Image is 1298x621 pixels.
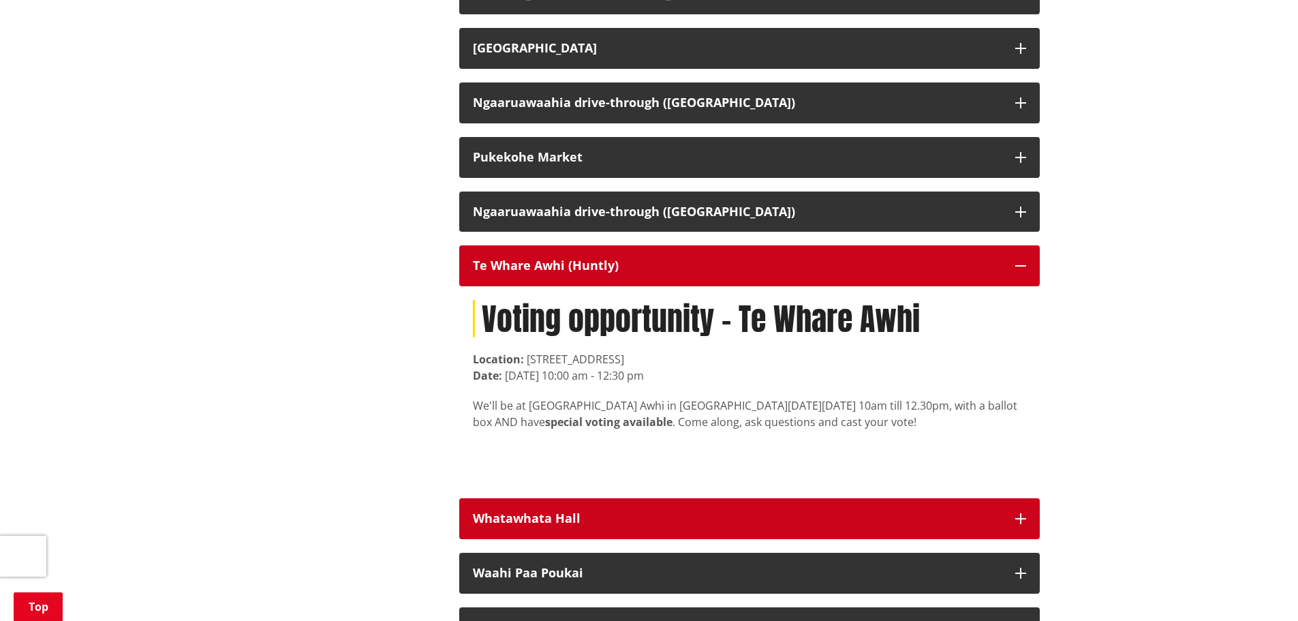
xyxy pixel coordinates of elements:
button: Waahi Paa Poukai [459,553,1040,594]
div: Waahi Paa Poukai [473,566,1002,580]
strong: Location: [473,352,524,367]
button: Te Whare Awhi (Huntly) [459,245,1040,286]
iframe: Messenger Launcher [1235,564,1284,613]
span: [STREET_ADDRESS] [527,352,624,367]
button: [GEOGRAPHIC_DATA] [459,28,1040,69]
div: Pukekohe Market [473,151,1002,164]
div: We'll be at [GEOGRAPHIC_DATA] Awhi in [GEOGRAPHIC_DATA] [473,397,1026,430]
strong: special voting available [545,414,673,429]
button: Ngaaruawaahia drive-through ([GEOGRAPHIC_DATA]) [459,192,1040,232]
button: Whatawhata Hall [459,498,1040,539]
h1: Voting opportunity - Te Whare Awhi [473,300,1026,337]
button: Pukekohe Market [459,137,1040,178]
a: Top [14,592,63,621]
div: Te Whare Awhi (Huntly) [473,259,1002,273]
div: Whatawhata Hall [473,512,1002,526]
button: Ngaaruawaahia drive-through ([GEOGRAPHIC_DATA]) [459,82,1040,123]
div: Ngaaruawaahia drive-through ([GEOGRAPHIC_DATA]) [473,205,1002,219]
time: [DATE] 10:00 am - 12:30 pm [505,368,644,383]
div: [GEOGRAPHIC_DATA] [473,42,1002,55]
div: Ngaaruawaahia drive-through ([GEOGRAPHIC_DATA]) [473,96,1002,110]
strong: Date: [473,368,502,383]
span: [DATE][DATE] 10am till 12.30pm, with a ballot box AND have . Come along, ask questions and cast y... [473,398,1017,429]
